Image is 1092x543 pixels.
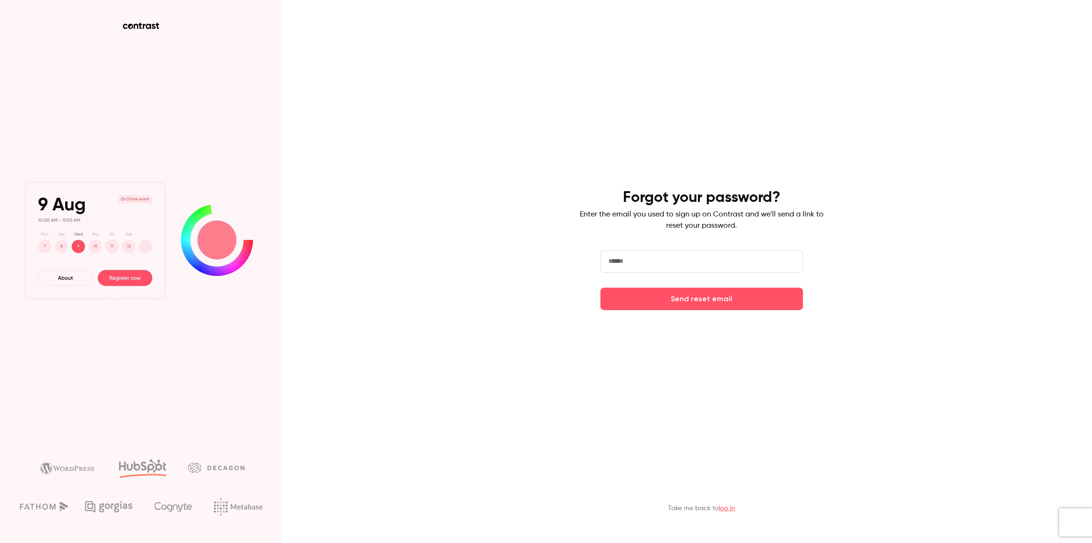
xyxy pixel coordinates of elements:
p: Enter the email you used to sign up on Contrast and we'll send a link to reset your password. [580,209,824,231]
img: decagon [188,462,244,473]
a: log in [719,505,736,512]
p: Take me back to [668,504,736,513]
h4: Forgot your password? [623,188,781,207]
button: Send reset email [600,288,803,310]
